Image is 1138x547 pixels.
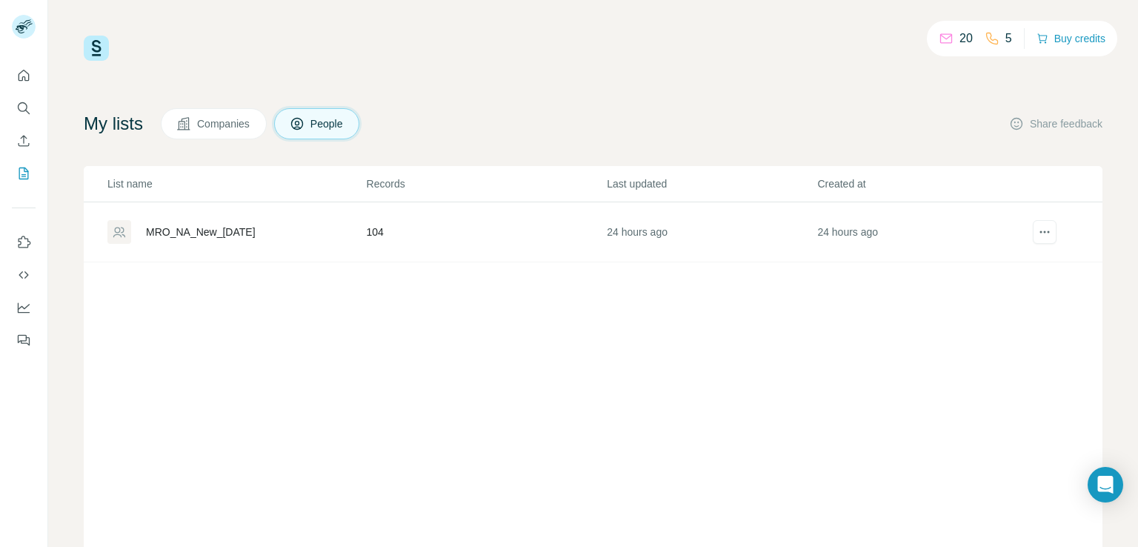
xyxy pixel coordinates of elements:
p: Records [367,176,606,191]
h4: My lists [84,112,143,136]
button: Feedback [12,327,36,354]
p: Created at [817,176,1026,191]
td: 24 hours ago [816,202,1027,262]
button: Dashboard [12,294,36,321]
div: Open Intercom Messenger [1088,467,1123,503]
p: 5 [1005,30,1012,47]
button: Search [12,95,36,122]
button: actions [1033,220,1057,244]
td: 24 hours ago [606,202,816,262]
button: Share feedback [1009,116,1102,131]
button: Use Surfe API [12,262,36,288]
td: 104 [366,202,607,262]
span: Companies [197,116,251,131]
button: Enrich CSV [12,127,36,154]
button: Use Surfe on LinkedIn [12,229,36,256]
button: Quick start [12,62,36,89]
div: MRO_NA_New_[DATE] [146,225,256,239]
button: My lists [12,160,36,187]
p: 20 [959,30,973,47]
p: Last updated [607,176,816,191]
span: People [310,116,345,131]
img: Surfe Logo [84,36,109,61]
p: List name [107,176,365,191]
button: Buy credits [1036,28,1105,49]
